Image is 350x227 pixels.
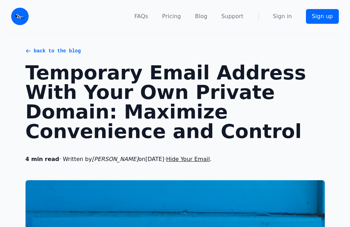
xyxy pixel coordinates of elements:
a: Sign up [306,9,339,24]
span: · Written by on · . [26,155,325,163]
img: Email Monster [11,8,29,25]
a: Support [221,12,243,21]
time: [DATE] [145,156,164,162]
a: Sign in [273,12,292,21]
a: FAQs [134,12,148,21]
a: Hide Your Email [166,156,210,162]
a: back to the blog [26,47,325,54]
span: Temporary Email Address With Your Own Private Domain: Maximize Convenience and Control [26,63,325,141]
b: 4 min read [26,156,59,162]
i: [PERSON_NAME] [92,156,138,162]
a: Pricing [162,12,181,21]
a: Blog [195,12,207,21]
